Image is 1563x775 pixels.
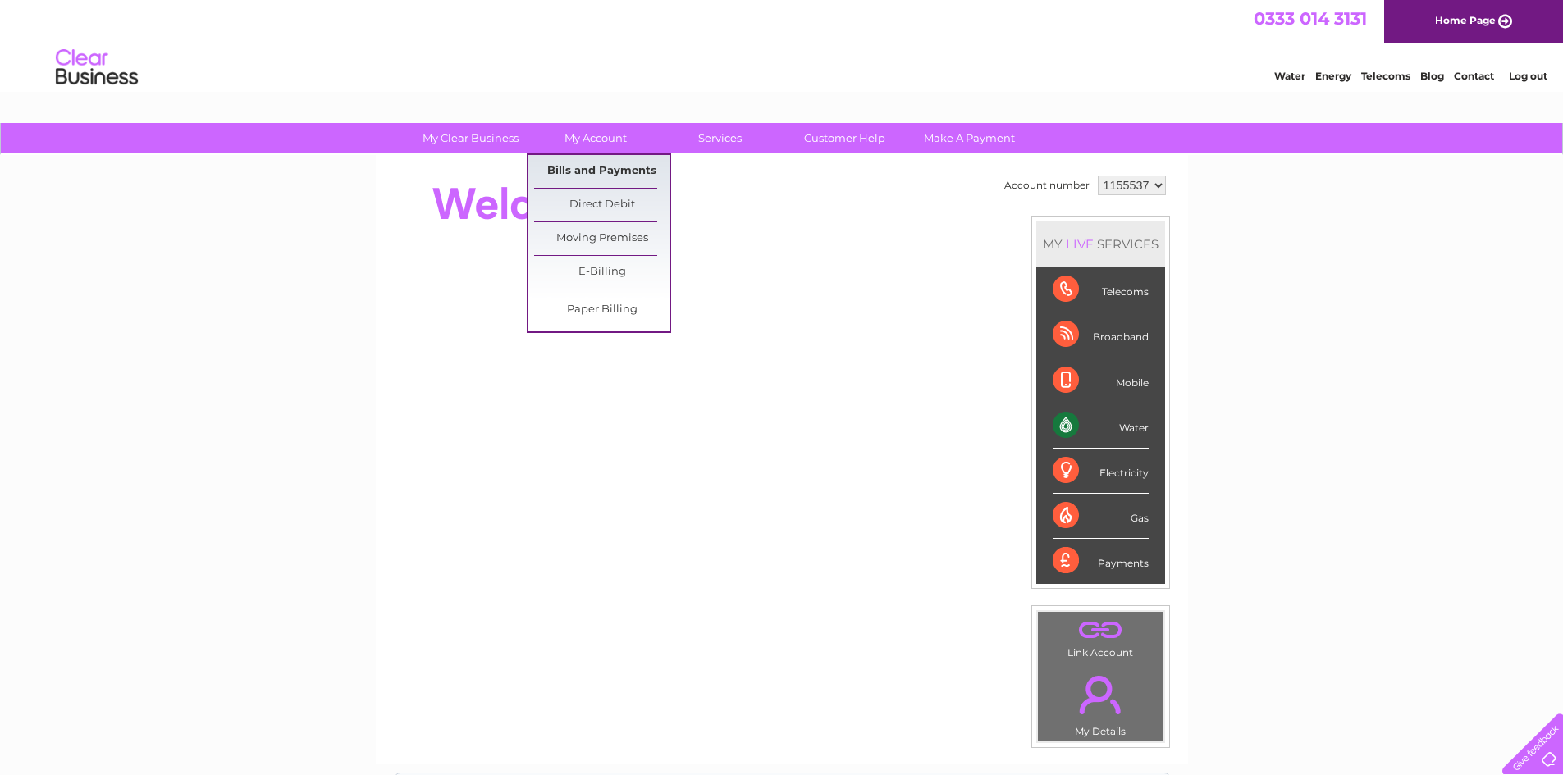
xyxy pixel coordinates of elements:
[1053,494,1149,539] div: Gas
[1063,236,1097,252] div: LIVE
[55,43,139,93] img: logo.png
[1254,8,1367,29] a: 0333 014 3131
[395,9,1170,80] div: Clear Business is a trading name of Verastar Limited (registered in [GEOGRAPHIC_DATA] No. 3667643...
[777,123,912,153] a: Customer Help
[1315,70,1351,82] a: Energy
[1042,616,1159,645] a: .
[1420,70,1444,82] a: Blog
[534,256,670,289] a: E-Billing
[534,222,670,255] a: Moving Premises
[1053,403,1149,449] div: Water
[1053,539,1149,583] div: Payments
[1509,70,1547,82] a: Log out
[1053,449,1149,494] div: Electricity
[1037,611,1164,663] td: Link Account
[1036,221,1165,267] div: MY SERVICES
[902,123,1037,153] a: Make A Payment
[1053,312,1149,358] div: Broadband
[1000,171,1094,199] td: Account number
[1274,70,1305,82] a: Water
[1053,358,1149,403] div: Mobile
[528,123,663,153] a: My Account
[1053,267,1149,312] div: Telecoms
[1037,662,1164,742] td: My Details
[652,123,788,153] a: Services
[534,155,670,188] a: Bills and Payments
[403,123,538,153] a: My Clear Business
[1454,70,1494,82] a: Contact
[534,189,670,221] a: Direct Debit
[1361,70,1410,82] a: Telecoms
[1042,666,1159,723] a: .
[534,294,670,326] a: Paper Billing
